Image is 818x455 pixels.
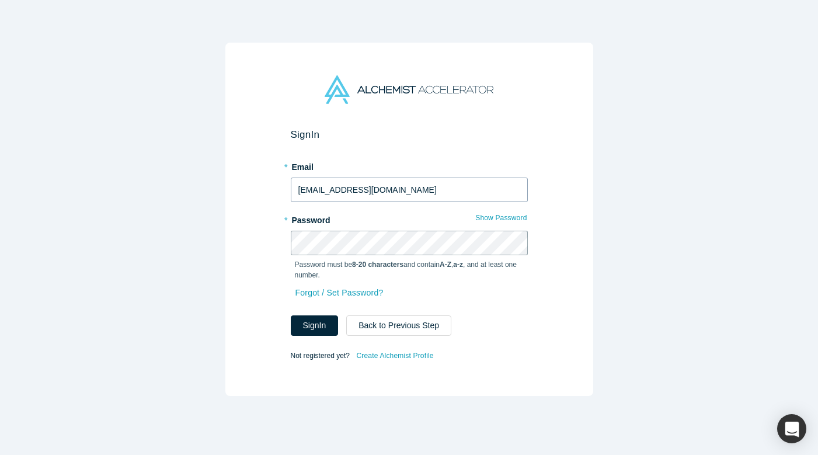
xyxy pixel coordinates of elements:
a: Forgot / Set Password? [295,283,384,303]
button: Back to Previous Step [346,315,451,336]
strong: a-z [453,261,463,269]
a: Create Alchemist Profile [356,348,434,363]
label: Password [291,210,528,227]
p: Password must be and contain , , and at least one number. [295,259,524,280]
strong: A-Z [440,261,451,269]
button: SignIn [291,315,339,336]
label: Email [291,157,528,173]
img: Alchemist Accelerator Logo [325,75,493,104]
strong: 8-20 characters [352,261,403,269]
h2: Sign In [291,128,528,141]
button: Show Password [475,210,527,225]
span: Not registered yet? [291,352,350,360]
